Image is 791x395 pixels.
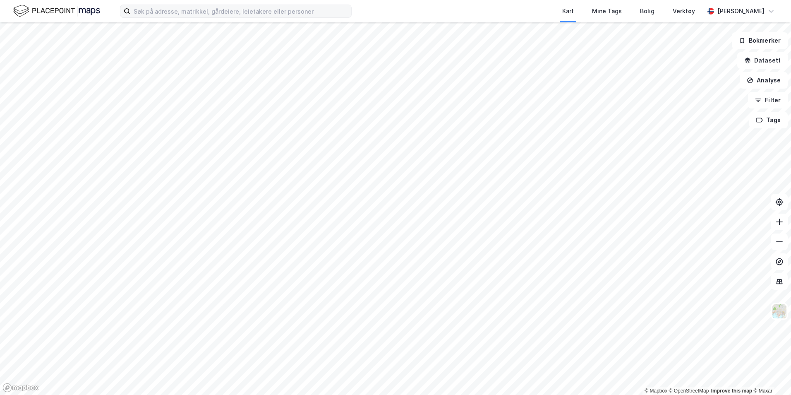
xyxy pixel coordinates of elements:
[592,6,622,16] div: Mine Tags
[640,6,654,16] div: Bolig
[673,6,695,16] div: Verktøy
[13,4,100,18] img: logo.f888ab2527a4732fd821a326f86c7f29.svg
[717,6,765,16] div: [PERSON_NAME]
[750,355,791,395] iframe: Chat Widget
[562,6,574,16] div: Kart
[750,355,791,395] div: Kontrollprogram for chat
[130,5,351,17] input: Søk på adresse, matrikkel, gårdeiere, leietakere eller personer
